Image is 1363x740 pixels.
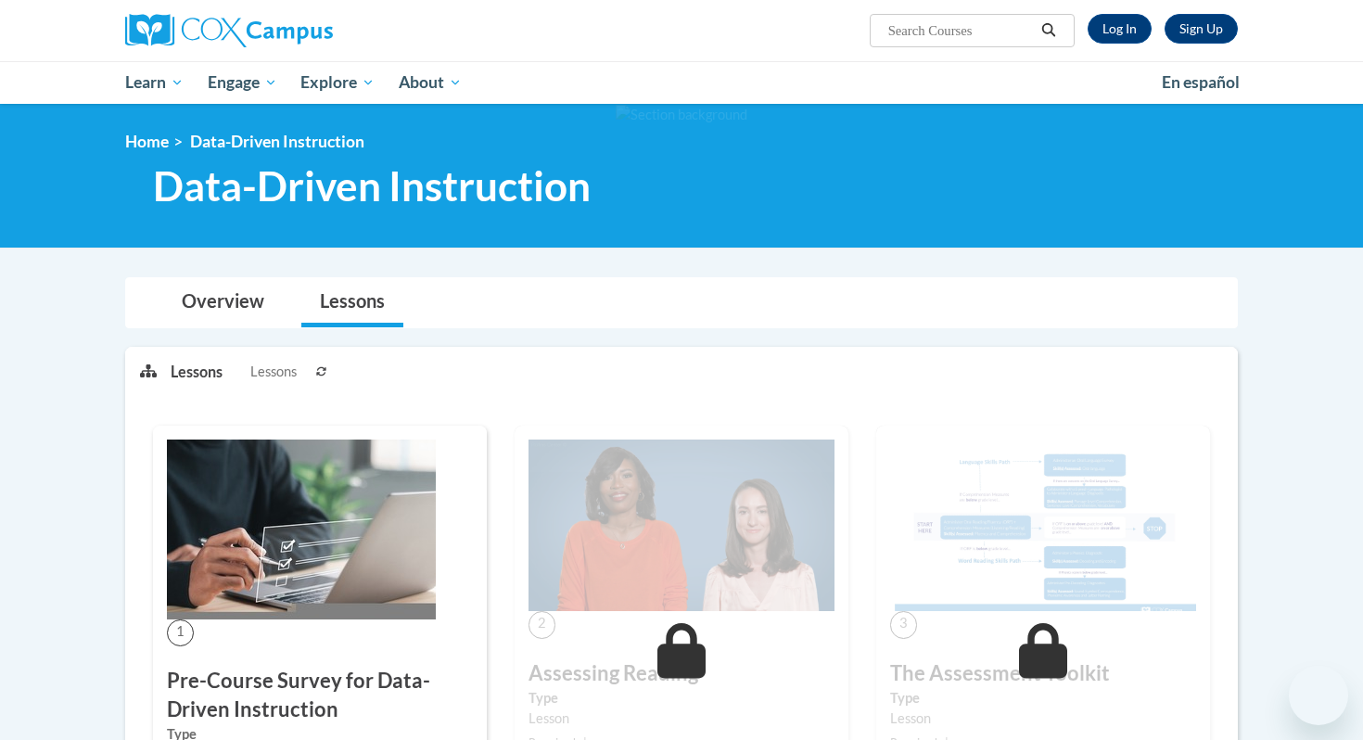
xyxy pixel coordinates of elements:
[250,362,297,382] span: Lessons
[167,619,194,646] span: 1
[890,708,1196,729] div: Lesson
[208,71,277,94] span: Engage
[890,611,917,638] span: 3
[288,61,387,104] a: Explore
[529,659,834,688] h3: Assessing Reading
[300,71,375,94] span: Explore
[167,667,473,724] h3: Pre-Course Survey for Data-Driven Instruction
[890,659,1196,688] h3: The Assessment Toolkit
[1162,72,1240,92] span: En español
[113,61,196,104] a: Learn
[163,278,283,327] a: Overview
[196,61,289,104] a: Engage
[1088,14,1152,44] a: Log In
[529,440,834,612] img: Course Image
[97,61,1266,104] div: Main menu
[301,278,403,327] a: Lessons
[171,362,223,382] p: Lessons
[399,71,462,94] span: About
[529,611,555,638] span: 2
[529,688,834,708] label: Type
[890,688,1196,708] label: Type
[529,708,834,729] div: Lesson
[125,14,478,47] a: Cox Campus
[167,440,436,619] img: Course Image
[153,161,591,211] span: Data-Driven Instruction
[616,105,747,125] img: Section background
[1165,14,1238,44] a: Register
[1289,666,1348,725] iframe: Button to launch messaging window
[1035,19,1063,42] button: Search
[387,61,474,104] a: About
[1150,63,1252,102] a: En español
[125,132,169,151] a: Home
[890,440,1196,612] img: Course Image
[125,14,333,47] img: Cox Campus
[125,71,184,94] span: Learn
[190,132,364,151] span: Data-Driven Instruction
[886,19,1035,42] input: Search Courses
